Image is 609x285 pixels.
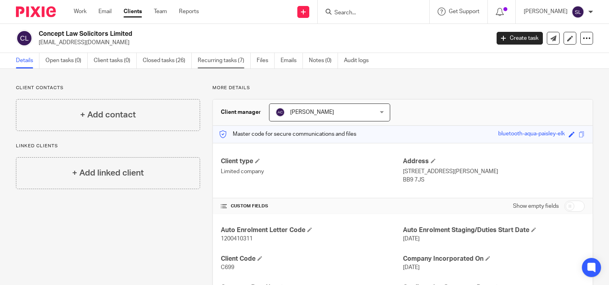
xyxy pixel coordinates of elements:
[344,53,375,68] a: Audit logs
[16,143,200,149] p: Linked clients
[198,53,251,68] a: Recurring tasks (7)
[39,39,485,47] p: [EMAIL_ADDRESS][DOMAIN_NAME]
[513,202,559,210] label: Show empty fields
[154,8,167,16] a: Team
[403,236,420,242] span: [DATE]
[39,30,395,38] h2: Concept Law Solicitors Limited
[94,53,137,68] a: Client tasks (0)
[524,8,568,16] p: [PERSON_NAME]
[219,130,356,138] p: Master code for secure communications and files
[290,109,334,115] span: [PERSON_NAME]
[16,6,56,17] img: Pixie
[497,32,543,45] a: Create task
[403,265,420,270] span: [DATE]
[221,226,403,234] h4: Auto Enrolment Letter Code
[403,176,585,184] p: BB9 7JS
[221,265,234,270] span: C699
[403,255,585,263] h4: Company Incorporated On
[143,53,192,68] a: Closed tasks (26)
[449,9,479,14] span: Get Support
[572,6,584,18] img: svg%3E
[98,8,112,16] a: Email
[80,109,136,121] h4: + Add contact
[275,107,285,117] img: svg%3E
[221,157,403,166] h4: Client type
[309,53,338,68] a: Notes (0)
[179,8,199,16] a: Reports
[72,167,144,179] h4: + Add linked client
[257,53,275,68] a: Files
[221,108,261,116] h3: Client manager
[16,85,200,91] p: Client contacts
[221,203,403,209] h4: CUSTOM FIELDS
[221,168,403,176] p: Limited company
[498,130,565,139] div: bluetooth-aqua-paisley-elk
[74,8,86,16] a: Work
[16,53,39,68] a: Details
[403,226,585,234] h4: Auto Enrolment Staging/Duties Start Date
[221,236,253,242] span: 1200410311
[403,157,585,166] h4: Address
[212,85,593,91] p: More details
[124,8,142,16] a: Clients
[16,30,33,47] img: svg%3E
[281,53,303,68] a: Emails
[334,10,405,17] input: Search
[403,168,585,176] p: [STREET_ADDRESS][PERSON_NAME]
[45,53,88,68] a: Open tasks (0)
[221,255,403,263] h4: Client Code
